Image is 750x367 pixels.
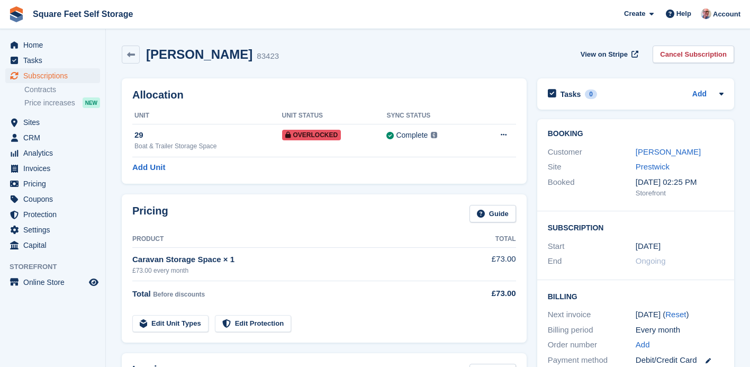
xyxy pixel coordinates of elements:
div: Boat & Trailer Storage Space [134,141,282,151]
a: Reset [665,310,686,319]
a: Cancel Subscription [653,46,734,63]
h2: Allocation [132,89,516,101]
div: Next invoice [548,309,636,321]
span: Protection [23,207,87,222]
a: menu [5,68,100,83]
span: Sites [23,115,87,130]
h2: Subscription [548,222,724,232]
div: [DATE] 02:25 PM [636,176,724,189]
div: 29 [134,129,282,141]
h2: Booking [548,130,724,138]
span: Home [23,38,87,52]
a: menu [5,115,100,130]
span: Create [624,8,645,19]
span: Pricing [23,176,87,191]
div: Complete [396,130,428,141]
div: End [548,255,636,267]
div: Debit/Credit Card [636,354,724,366]
span: Settings [23,222,87,237]
img: icon-info-grey-7440780725fd019a000dd9b08b2336e03edf1995a4989e88bcd33f0948082b44.svg [431,132,437,138]
div: Start [548,240,636,253]
div: Caravan Storage Space × 1 [132,254,465,266]
a: menu [5,38,100,52]
a: menu [5,53,100,68]
a: Contracts [24,85,100,95]
a: menu [5,146,100,160]
a: Add Unit [132,162,165,174]
a: menu [5,130,100,145]
a: Preview store [87,276,100,289]
div: £73.00 [465,288,516,300]
span: Before discounts [153,291,205,298]
td: £73.00 [465,247,516,281]
a: menu [5,275,100,290]
time: 2025-04-27 00:00:00 UTC [636,240,661,253]
span: Help [676,8,691,19]
span: CRM [23,130,87,145]
div: Every month [636,324,724,336]
a: Square Feet Self Storage [29,5,137,23]
div: Billing period [548,324,636,336]
th: Total [465,231,516,248]
h2: [PERSON_NAME] [146,47,252,61]
a: Add [692,88,707,101]
a: menu [5,207,100,222]
span: Subscriptions [23,68,87,83]
th: Sync Status [386,108,476,124]
a: menu [5,238,100,253]
span: View on Stripe [581,49,628,60]
span: Online Store [23,275,87,290]
span: Price increases [24,98,75,108]
h2: Pricing [132,205,168,222]
img: stora-icon-8386f47178a22dfd0bd8f6a31ec36ba5ce8667c1dd55bd0f319d3a0aa187defe.svg [8,6,24,22]
div: 83423 [257,50,279,62]
div: Booked [548,176,636,199]
div: Order number [548,339,636,351]
span: Total [132,289,151,298]
a: Add [636,339,650,351]
span: Overlocked [282,130,341,140]
div: Payment method [548,354,636,366]
span: Storefront [10,262,105,272]
span: Account [713,9,740,20]
span: Ongoing [636,256,666,265]
a: menu [5,222,100,237]
div: [DATE] ( ) [636,309,724,321]
div: Customer [548,146,636,158]
a: View on Stripe [576,46,640,63]
span: Analytics [23,146,87,160]
div: NEW [83,97,100,108]
div: Site [548,161,636,173]
a: Prestwick [636,162,670,171]
th: Product [132,231,465,248]
a: Guide [469,205,516,222]
div: 0 [585,89,597,99]
span: Invoices [23,161,87,176]
h2: Tasks [561,89,581,99]
a: menu [5,161,100,176]
span: Coupons [23,192,87,207]
a: menu [5,176,100,191]
div: £73.00 every month [132,266,465,275]
span: Tasks [23,53,87,68]
span: Capital [23,238,87,253]
a: menu [5,192,100,207]
div: Storefront [636,188,724,199]
th: Unit [132,108,282,124]
a: Edit Unit Types [132,315,209,333]
a: Edit Protection [215,315,291,333]
th: Unit Status [282,108,387,124]
h2: Billing [548,291,724,301]
img: David Greer [701,8,711,19]
a: Price increases NEW [24,97,100,109]
a: [PERSON_NAME] [636,147,701,156]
